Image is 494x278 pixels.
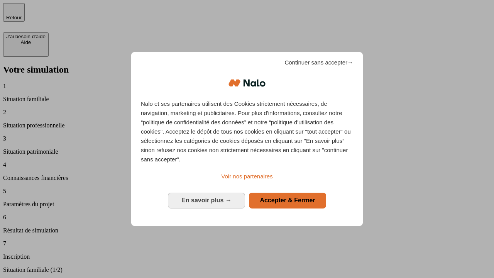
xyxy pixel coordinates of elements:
div: Bienvenue chez Nalo Gestion du consentement [131,52,363,225]
span: Voir nos partenaires [221,173,272,180]
span: En savoir plus → [181,197,232,203]
span: Accepter & Fermer [260,197,315,203]
p: Nalo et ses partenaires utilisent des Cookies strictement nécessaires, de navigation, marketing e... [141,99,353,164]
a: Voir nos partenaires [141,172,353,181]
img: Logo [228,71,266,95]
button: En savoir plus: Configurer vos consentements [168,193,245,208]
button: Accepter & Fermer: Accepter notre traitement des données et fermer [249,193,326,208]
span: Continuer sans accepter→ [284,58,353,67]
